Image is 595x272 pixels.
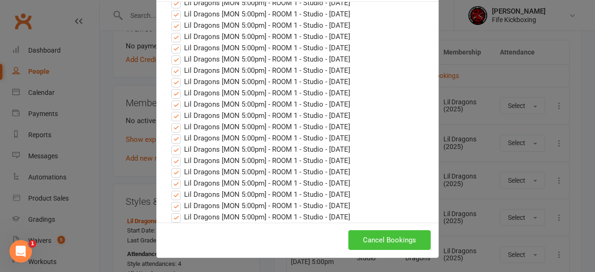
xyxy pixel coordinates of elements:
label: Lil Dragons [MON 5:00pm] - ROOM 1 - Studio - [DATE] [171,166,350,178]
label: Lil Dragons [MON 5:00pm] - ROOM 1 - Studio - [DATE] [171,20,350,31]
label: Lil Dragons [MON 5:00pm] - ROOM 1 - Studio - [DATE] [171,42,350,54]
label: Lil Dragons [MON 5:00pm] - ROOM 1 - Studio - [DATE] [171,54,350,65]
label: Lil Dragons [MON 5:00pm] - ROOM 1 - Studio - [DATE] [171,155,350,166]
button: Cancel Bookings [348,230,431,250]
label: Lil Dragons [MON 5:00pm] - ROOM 1 - Studio - [DATE] [171,8,350,20]
label: Lil Dragons [MON 5:00pm] - ROOM 1 - Studio - [DATE] [171,200,350,211]
span: 1 [29,240,36,248]
label: Lil Dragons [MON 5:00pm] - ROOM 1 - Studio - [DATE] [171,189,350,200]
label: Lil Dragons [MON 5:00pm] - ROOM 1 - Studio - [DATE] [171,87,350,99]
iframe: Intercom live chat [9,240,32,263]
label: Lil Dragons [MON 5:00pm] - ROOM 1 - Studio - [DATE] [171,31,350,42]
label: Lil Dragons [MON 5:00pm] - ROOM 1 - Studio - [DATE] [171,178,350,189]
label: Lil Dragons [MON 5:00pm] - ROOM 1 - Studio - [DATE] [171,211,350,223]
label: Lil Dragons [MON 5:00pm] - ROOM 1 - Studio - [DATE] [171,144,350,155]
label: Lil Dragons [MON 5:00pm] - ROOM 1 - Studio - [DATE] [171,121,350,132]
label: Lil Dragons [MON 5:00pm] - ROOM 1 - Studio - [DATE] [171,65,350,76]
label: Lil Dragons [MON 5:00pm] - ROOM 1 - Studio - [DATE] [171,99,350,110]
label: Lil Dragons [MON 5:00pm] - ROOM 1 - Studio - [DATE] [171,76,350,87]
label: Lil Dragons [MON 5:00pm] - ROOM 1 - Studio - [DATE] [171,132,350,144]
label: Lil Dragons [MON 5:00pm] - ROOM 1 - Studio - [DATE] [171,110,350,121]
